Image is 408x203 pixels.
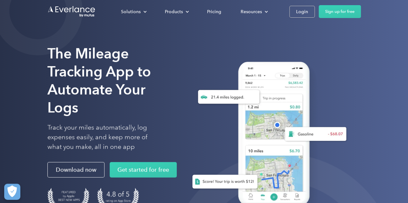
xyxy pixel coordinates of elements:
a: Login [289,6,315,18]
a: Pricing [201,6,228,17]
div: Products [165,8,183,16]
div: Solutions [121,8,141,16]
div: Resources [234,6,273,17]
a: Get started for free [110,162,177,178]
a: Go to homepage [47,5,96,18]
div: Products [158,6,194,17]
div: Login [296,8,308,16]
div: Solutions [114,6,152,17]
strong: The Mileage Tracking App to Automate Your Logs [47,45,151,116]
div: Resources [241,8,262,16]
a: Sign up for free [319,5,361,18]
button: Cookies Settings [4,184,20,200]
p: Track your miles automatically, log expenses easily, and keep more of what you make, all in one app [47,123,163,152]
a: Download now [47,162,104,178]
div: Pricing [207,8,221,16]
